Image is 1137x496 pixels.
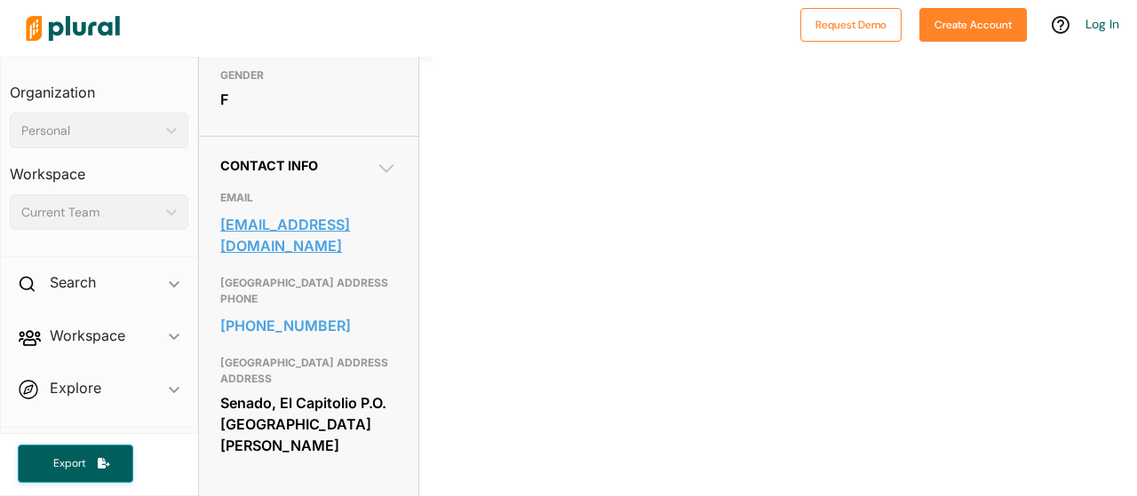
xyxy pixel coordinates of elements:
h3: Workspace [10,148,188,187]
h3: [GEOGRAPHIC_DATA] ADDRESS PHONE [220,272,397,310]
h3: [GEOGRAPHIC_DATA] ADDRESS ADDRESS [220,352,397,390]
h3: GENDER [220,65,397,86]
div: Personal [21,122,159,140]
a: Request Demo [800,14,902,33]
h2: Search [50,272,96,292]
a: Create Account [919,14,1027,33]
div: F [220,86,397,113]
button: Request Demo [800,8,902,42]
a: [PHONE_NUMBER] [220,312,397,339]
a: Log In [1085,16,1119,32]
span: Contact Info [220,158,318,173]
button: Export [18,445,133,483]
div: Current Team [21,203,159,222]
h3: Organization [10,67,188,106]
div: Senado, El Capitolio P.O. [GEOGRAPHIC_DATA][PERSON_NAME] [220,390,397,459]
h3: EMAIL [220,187,397,209]
span: Export [41,456,98,471]
button: Create Account [919,8,1027,42]
a: [EMAIL_ADDRESS][DOMAIN_NAME] [220,211,397,259]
